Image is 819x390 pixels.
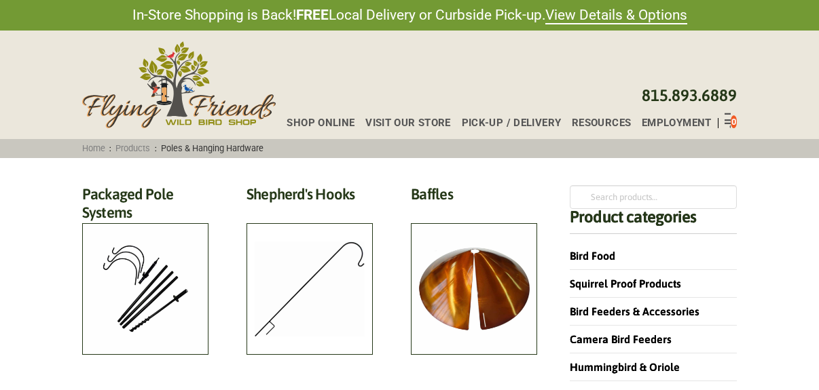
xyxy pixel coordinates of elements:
[570,277,681,290] a: Squirrel Proof Products
[111,143,155,153] a: Products
[247,185,373,355] a: Visit product category Shepherd's Hooks
[354,118,450,128] a: Visit Our Store
[82,41,276,128] img: Flying Friends Wild Bird Shop Logo
[132,5,687,25] span: In-Store Shopping is Back! Local Delivery or Curbside Pick-up.
[570,185,737,208] input: Search products…
[77,143,268,153] span: : :
[731,117,736,127] span: 0
[247,185,373,210] h2: Shepherd's Hooks
[365,118,451,128] span: Visit Our Store
[411,185,537,355] a: Visit product category Baffles
[276,118,354,128] a: Shop Online
[570,361,680,373] a: Hummingbird & Oriole
[642,118,712,128] span: Employment
[82,185,208,229] h2: Packaged Pole Systems
[570,333,672,345] a: Camera Bird Feeders
[570,250,615,262] a: Bird Food
[570,209,737,234] h4: Product categories
[451,118,561,128] a: Pick-up / Delivery
[157,143,268,153] span: Poles & Hanging Hardware
[631,118,711,128] a: Employment
[462,118,562,128] span: Pick-up / Delivery
[725,112,731,128] div: Toggle Off Canvas Content
[570,305,699,317] a: Bird Feeders & Accessories
[77,143,109,153] a: Home
[411,185,537,210] h2: Baffles
[572,118,631,128] span: Resources
[296,7,329,23] strong: FREE
[545,7,687,24] a: View Details & Options
[82,185,208,355] a: Visit product category Packaged Pole Systems
[287,118,354,128] span: Shop Online
[561,118,631,128] a: Resources
[642,86,737,104] a: 815.893.6889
